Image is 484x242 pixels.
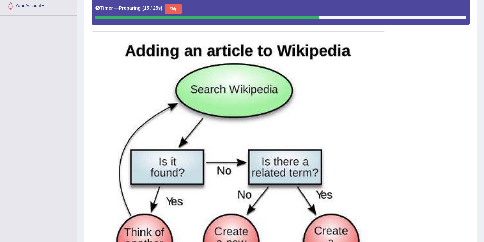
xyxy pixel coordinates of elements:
[142,5,144,11] b: (
[95,6,162,11] h5: Timer —
[119,5,141,11] b: Preparing
[161,5,162,11] b: )
[165,4,182,14] button: Skip
[144,5,161,11] b: 15 / 25s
